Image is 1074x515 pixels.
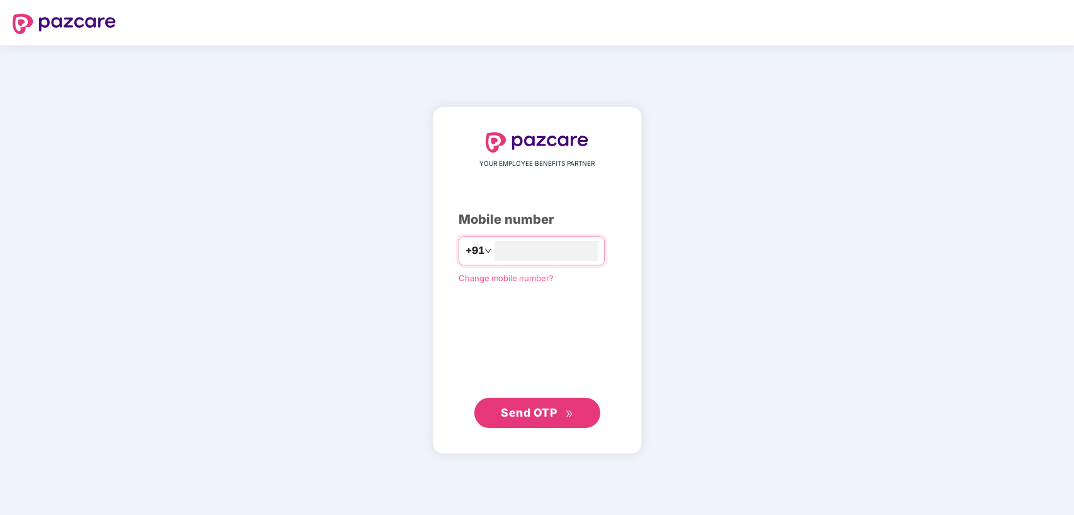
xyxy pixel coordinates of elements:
div: Mobile number [459,210,616,229]
button: Send OTPdouble-right [474,398,600,428]
span: YOUR EMPLOYEE BENEFITS PARTNER [479,159,595,169]
span: down [484,247,492,255]
span: +91 [466,243,484,258]
span: Send OTP [501,406,557,419]
img: logo [13,14,116,34]
img: logo [486,132,589,153]
span: double-right [565,410,573,418]
a: Change mobile number? [459,273,554,283]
